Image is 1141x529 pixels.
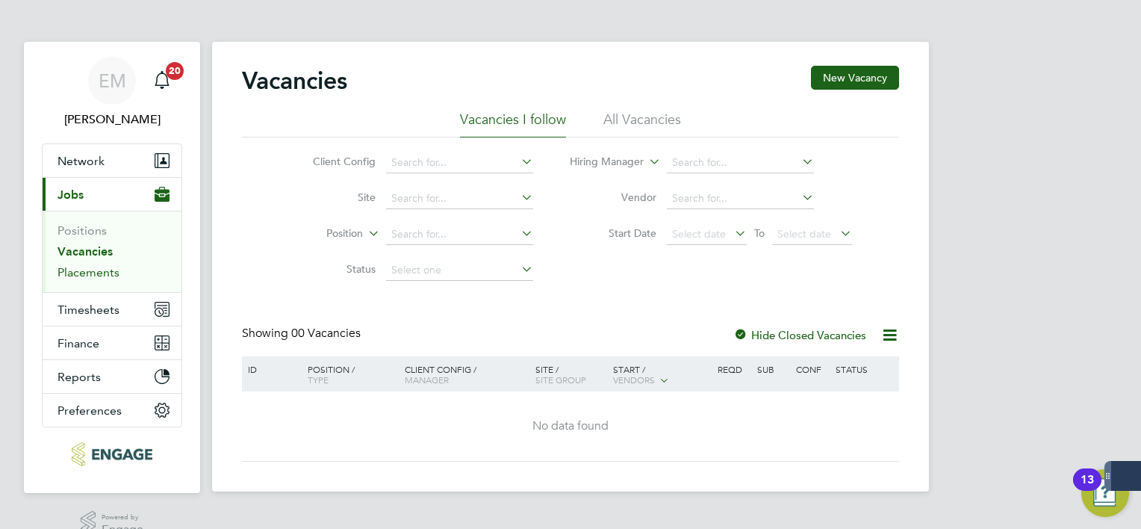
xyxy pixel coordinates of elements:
label: Site [290,191,376,204]
div: Reqd [714,356,753,382]
label: Vendor [570,191,656,204]
span: Vendors [613,374,655,386]
span: Network [57,154,105,168]
input: Search for... [386,188,533,209]
div: Showing [242,326,364,341]
a: Placements [57,265,119,279]
span: To [750,223,769,243]
li: All Vacancies [603,111,681,137]
span: Select date [672,227,726,241]
span: EM [99,71,126,90]
div: Sub [753,356,792,382]
a: EM[PERSON_NAME] [42,57,182,129]
button: Preferences [43,394,181,427]
button: Jobs [43,178,181,211]
span: Manager [405,374,449,386]
input: Select one [386,260,533,281]
input: Search for... [667,188,814,209]
a: Positions [57,223,107,238]
span: Select date [777,227,831,241]
span: Preferences [57,403,122,418]
input: Search for... [667,152,814,173]
button: Network [43,144,181,177]
span: Ellie Mandell [42,111,182,129]
button: Timesheets [43,293,181,326]
button: Open Resource Center, 13 new notifications [1081,469,1129,517]
span: Timesheets [57,303,119,317]
span: 20 [166,62,184,80]
input: Search for... [386,224,533,245]
label: Hiring Manager [558,155,644,170]
span: Jobs [57,188,84,202]
label: Status [290,262,376,276]
img: konnectrecruit-logo-retina.png [72,442,152,466]
input: Search for... [386,152,533,173]
span: Finance [57,336,99,350]
label: Hide Closed Vacancies [733,328,866,342]
div: Conf [792,356,831,382]
label: Position [277,226,363,241]
a: Go to home page [42,442,182,466]
button: Reports [43,360,181,393]
nav: Main navigation [24,42,200,493]
span: 00 Vacancies [291,326,361,341]
div: Position / [296,356,401,392]
span: Type [308,374,329,386]
span: Powered by [102,511,143,524]
div: ID [244,356,296,382]
span: Site Group [535,374,586,386]
button: New Vacancy [811,66,899,90]
a: Vacancies [57,244,113,259]
div: Status [832,356,897,382]
label: Start Date [570,226,656,240]
button: Finance [43,327,181,359]
div: Jobs [43,211,181,292]
div: 13 [1081,480,1094,499]
label: Client Config [290,155,376,168]
span: Reports [57,370,101,384]
h2: Vacancies [242,66,347,96]
li: Vacancies I follow [460,111,566,137]
a: 20 [147,57,177,105]
div: Site / [532,356,610,392]
div: Start / [609,356,714,394]
div: Client Config / [401,356,532,392]
div: No data found [244,418,897,434]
